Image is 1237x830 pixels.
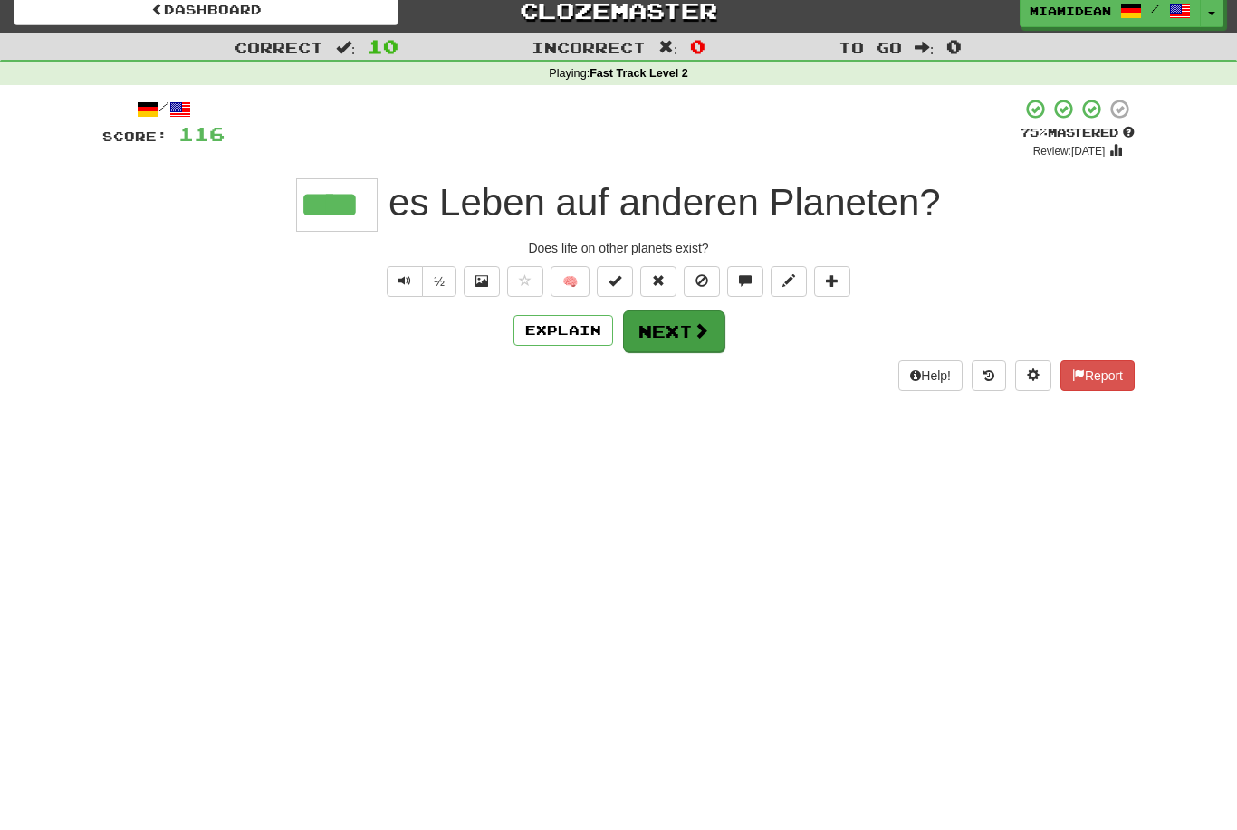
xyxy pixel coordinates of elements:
[532,39,646,57] span: Incorrect
[378,182,940,225] span: ?
[507,267,543,298] button: Favorite sentence (alt+f)
[102,240,1135,258] div: Does life on other planets exist?
[1021,126,1135,142] div: Mastered
[597,267,633,298] button: Set this sentence to 100% Mastered (alt+m)
[619,182,759,225] span: anderen
[235,39,323,57] span: Correct
[513,316,613,347] button: Explain
[769,182,919,225] span: Planeten
[814,267,850,298] button: Add to collection (alt+a)
[1033,146,1106,158] small: Review: [DATE]
[383,267,456,298] div: Text-to-speech controls
[623,311,724,353] button: Next
[972,361,1006,392] button: Round history (alt+y)
[946,36,962,58] span: 0
[336,41,356,56] span: :
[551,267,590,298] button: 🧠
[1021,126,1048,140] span: 75 %
[1030,4,1111,20] span: MiamiDean
[422,267,456,298] button: ½
[102,129,168,145] span: Score:
[368,36,398,58] span: 10
[439,182,545,225] span: Leben
[102,99,225,121] div: /
[590,68,688,81] strong: Fast Track Level 2
[771,267,807,298] button: Edit sentence (alt+d)
[1060,361,1135,392] button: Report
[915,41,935,56] span: :
[387,267,423,298] button: Play sentence audio (ctl+space)
[684,267,720,298] button: Ignore sentence (alt+i)
[1151,3,1160,15] span: /
[690,36,705,58] span: 0
[898,361,963,392] button: Help!
[178,123,225,146] span: 116
[839,39,902,57] span: To go
[727,267,763,298] button: Discuss sentence (alt+u)
[464,267,500,298] button: Show image (alt+x)
[640,267,676,298] button: Reset to 0% Mastered (alt+r)
[388,182,428,225] span: es
[556,182,609,225] span: auf
[658,41,678,56] span: :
